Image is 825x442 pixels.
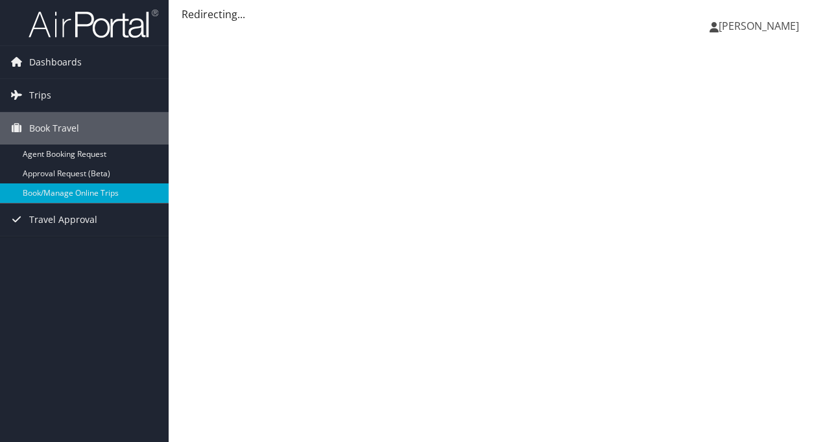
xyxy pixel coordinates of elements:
[29,46,82,78] span: Dashboards
[182,6,812,22] div: Redirecting...
[29,204,97,236] span: Travel Approval
[29,79,51,111] span: Trips
[29,8,158,39] img: airportal-logo.png
[719,19,799,33] span: [PERSON_NAME]
[29,112,79,145] span: Book Travel
[710,6,812,45] a: [PERSON_NAME]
